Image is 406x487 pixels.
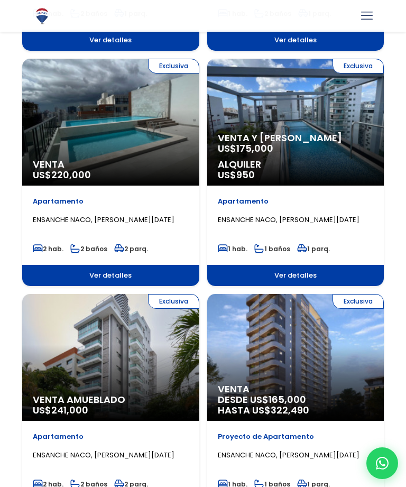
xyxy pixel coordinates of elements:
[207,30,384,51] span: Ver detalles
[33,394,189,405] span: Venta Amueblado
[114,244,148,253] span: 2 parq.
[22,59,199,286] a: Exclusiva Venta US$220,000 Apartamento ENSANCHE NACO, [PERSON_NAME][DATE] 2 hab. 2 baños 2 parq. ...
[333,294,384,309] span: Exclusiva
[70,244,107,253] span: 2 baños
[22,265,199,286] span: Ver detalles
[148,59,199,73] span: Exclusiva
[33,168,91,181] span: US$
[207,265,384,286] span: Ver detalles
[333,59,384,73] span: Exclusiva
[358,7,376,25] a: mobile menu
[218,244,247,253] span: 1 hab.
[236,168,255,181] span: 950
[33,244,63,253] span: 2 hab.
[33,215,174,225] span: ENSANCHE NACO, [PERSON_NAME][DATE]
[218,159,374,170] span: Alquiler
[22,30,199,51] span: Ver detalles
[218,450,359,460] span: ENSANCHE NACO, [PERSON_NAME][DATE]
[236,142,273,155] span: 175,000
[148,294,199,309] span: Exclusiva
[218,405,374,416] span: HASTA US$
[33,196,189,207] p: Apartamento
[33,159,189,170] span: Venta
[51,403,88,417] span: 241,000
[218,142,273,155] span: US$
[297,244,330,253] span: 1 parq.
[51,168,91,181] span: 220,000
[218,384,374,394] span: Venta
[269,393,306,406] span: 165,000
[33,450,174,460] span: ENSANCHE NACO, [PERSON_NAME][DATE]
[254,244,290,253] span: 1 baños
[33,7,51,25] img: Logo de REMAX
[207,59,384,286] a: Exclusiva Venta y [PERSON_NAME] US$175,000 Alquiler US$950 Apartamento ENSANCHE NACO, [PERSON_NAM...
[218,133,374,143] span: Venta y [PERSON_NAME]
[218,196,374,207] p: Apartamento
[218,215,359,225] span: ENSANCHE NACO, [PERSON_NAME][DATE]
[218,168,255,181] span: US$
[218,394,374,416] span: DESDE US$
[33,431,189,442] p: Apartamento
[33,403,88,417] span: US$
[218,431,374,442] p: Proyecto de Apartamento
[271,403,309,417] span: 322,490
